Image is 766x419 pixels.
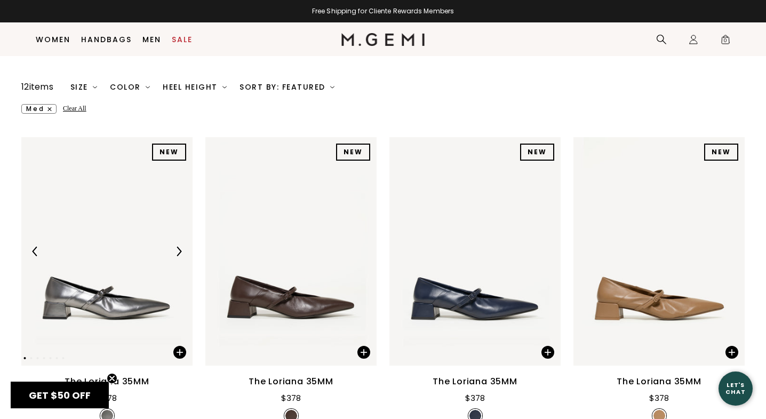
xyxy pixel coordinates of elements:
[21,104,57,114] button: med
[93,85,97,89] img: chevron-down.svg
[163,83,227,91] div: Heel Height
[110,83,150,91] div: Color
[649,392,669,405] div: $378
[30,247,40,256] img: Previous Arrow
[222,85,227,89] img: chevron-down.svg
[205,137,377,366] img: The Loriana 35MM
[573,137,745,366] img: The Loriana 35MM
[11,382,109,408] div: GET $50 OFFClose teaser
[21,137,193,366] img: The Loriana 35MM
[704,144,738,161] div: NEW
[433,375,517,388] div: The Loriana 35MM
[341,33,425,46] img: M.Gemi
[617,375,701,388] div: The Loriana 35MM
[719,382,753,395] div: Let's Chat
[720,36,731,47] span: 0
[174,247,183,256] img: Next Arrow
[330,85,334,89] img: chevron-down.svg
[281,392,301,405] div: $378
[142,35,161,44] a: Men
[389,137,561,366] img: The Loriana 35MM
[146,85,150,89] img: chevron-down.svg
[152,144,186,161] div: NEW
[63,104,86,114] div: Clear All
[70,83,98,91] div: Size
[107,373,117,384] button: Close teaser
[36,35,70,44] a: Women
[172,35,193,44] a: Sale
[520,144,554,161] div: NEW
[29,389,91,402] span: GET $50 OFF
[65,375,149,388] div: The Loriana 35MM
[465,392,485,405] div: $378
[240,83,334,91] div: Sort By: Featured
[336,144,370,161] div: NEW
[21,81,53,93] div: 12 items
[81,35,132,44] a: Handbags
[249,375,333,388] div: The Loriana 35MM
